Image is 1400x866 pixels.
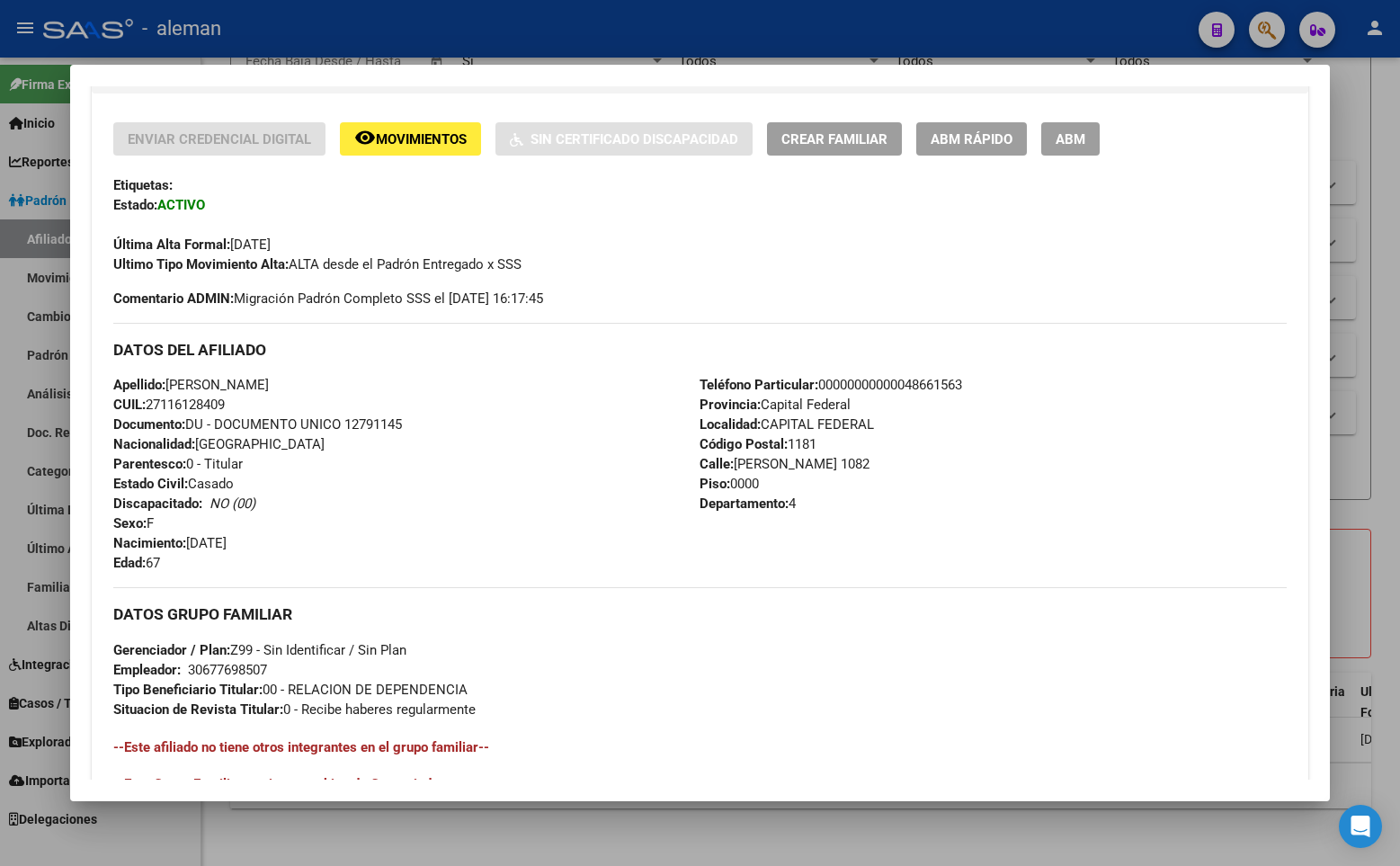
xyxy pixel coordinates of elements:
span: Crear Familiar [781,131,887,147]
span: Sin Certificado Discapacidad [531,131,738,147]
span: 0000 [700,476,759,492]
h3: DATOS GRUPO FAMILIAR [113,604,1287,624]
button: Movimientos [340,122,481,156]
strong: Nacionalidad: [113,436,195,452]
span: ABM Rápido [931,131,1012,147]
div: Datos de Empadronamiento [92,94,1308,856]
mat-icon: remove_red_eye [354,127,376,148]
span: Capital Federal [700,397,851,413]
h3: DATOS DEL AFILIADO [113,340,1287,360]
span: 00 - RELACION DE DEPENDENCIA [113,682,468,698]
i: NO (00) [210,495,255,512]
span: 4 [700,495,796,512]
strong: Empleador: [113,662,181,678]
strong: Ultimo Tipo Movimiento Alta: [113,256,289,272]
span: 67 [113,555,160,571]
strong: Etiquetas: [113,177,173,193]
span: Z99 - Sin Identificar / Sin Plan [113,642,406,658]
span: ALTA desde el Padrón Entregado x SSS [113,256,522,272]
h4: --Este afiliado no tiene otros integrantes en el grupo familiar-- [113,737,1287,757]
h4: --Este Grupo Familiar no tiene cambios de Gerenciador-- [113,774,1287,794]
span: Migración Padrón Completo SSS el [DATE] 16:17:45 [113,289,543,308]
strong: Código Postal: [700,436,788,452]
strong: Nacimiento: [113,535,186,551]
span: [PERSON_NAME] 1082 [700,456,869,472]
div: Open Intercom Messenger [1339,805,1382,848]
span: Enviar Credencial Digital [128,131,311,147]
strong: ACTIVO [157,197,205,213]
button: Crear Familiar [767,122,902,156]
strong: Edad: [113,555,146,571]
strong: Gerenciador / Plan: [113,642,230,658]
span: F [113,515,154,531]
span: 27116128409 [113,397,225,413]
span: 0 - Titular [113,456,243,472]
strong: Sexo: [113,515,147,531]
span: CAPITAL FEDERAL [700,416,874,433]
strong: Tipo Beneficiario Titular: [113,682,263,698]
button: ABM [1041,122,1100,156]
span: [DATE] [113,237,271,253]
span: DU - DOCUMENTO UNICO 12791145 [113,416,402,433]
span: 0 - Recibe haberes regularmente [113,701,476,718]
strong: Estado Civil: [113,476,188,492]
strong: Calle: [700,456,734,472]
span: 1181 [700,436,816,452]
strong: Comentario ADMIN: [113,290,234,307]
span: [DATE] [113,535,227,551]
strong: Apellido: [113,377,165,393]
strong: Estado: [113,197,157,213]
strong: Piso: [700,476,730,492]
div: 30677698507 [188,660,267,680]
span: 00000000000048661563 [700,377,962,393]
span: Casado [113,476,234,492]
button: Sin Certificado Discapacidad [495,122,753,156]
button: Enviar Credencial Digital [113,122,325,156]
span: ABM [1056,131,1085,147]
strong: Documento: [113,416,185,433]
strong: CUIL: [113,397,146,413]
span: [GEOGRAPHIC_DATA] [113,436,325,452]
strong: Parentesco: [113,456,186,472]
strong: Situacion de Revista Titular: [113,701,283,718]
strong: Teléfono Particular: [700,377,818,393]
strong: Provincia: [700,397,761,413]
strong: Última Alta Formal: [113,237,230,253]
span: Movimientos [376,131,467,147]
strong: Departamento: [700,495,789,512]
strong: Localidad: [700,416,761,433]
button: ABM Rápido [916,122,1027,156]
strong: Discapacitado: [113,495,202,512]
span: [PERSON_NAME] [113,377,269,393]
